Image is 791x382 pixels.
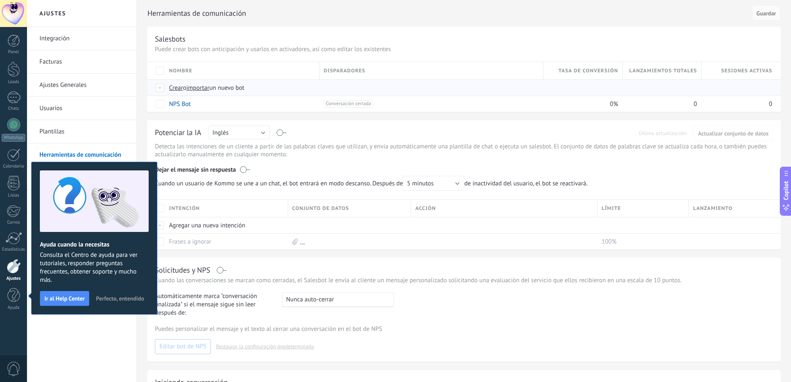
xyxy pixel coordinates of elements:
li: Facturas [27,50,137,74]
span: Lanzamiento [693,205,732,212]
span: Tasa de conversión [558,67,618,75]
span: Conversación cerrada [324,100,373,108]
span: Nombre [169,67,192,75]
button: 5 minutos [403,176,464,191]
span: Crear [169,84,183,92]
span: Lanzamientos totales [629,67,697,75]
div: Ajustes [2,276,26,281]
a: Frases a ignorar [169,238,211,246]
a: Plantillas [39,120,128,143]
span: Límite [602,205,621,212]
button: Perfecto, entendido [92,292,148,305]
div: 0 [702,96,772,112]
div: Panel [2,49,26,55]
span: 0% [610,100,618,108]
div: Estadísticas [2,247,26,252]
li: Herramientas de comunicación [27,143,137,167]
span: Nunca auto-cerrar [286,296,334,303]
span: importar [186,84,210,92]
span: o [183,84,186,92]
button: Ir al Help Center [40,291,89,306]
span: 0 [769,100,772,108]
span: Disparadores [324,67,365,75]
button: Guardar [752,5,781,21]
span: Acción [415,205,436,212]
h2: Ayuda cuando la necesitas [40,241,149,249]
div: Salesbots [155,34,186,44]
p: Puedes personalizar el mensaje y el texto al cerrar una conversación en el bot de NPS [155,325,773,333]
li: Usuarios [27,97,137,120]
div: WhatsApp [2,134,25,142]
span: Intención [169,205,200,212]
span: 100% [602,238,617,246]
div: Calendario [2,164,26,169]
div: Solicitudes y NPS [155,265,210,275]
div: Leads [2,79,26,85]
span: Perfecto, entendido [96,296,144,301]
div: Ayuda [2,305,26,311]
div: 100% [598,234,685,249]
span: Consulta el Centro de ayuda para ver tutoriales, responder preguntas frecuentes, obtener soporte ... [40,251,149,284]
span: Guardar [757,10,776,16]
p: Cuando las conversaciones se marcan como cerradas, el Salesbot le envía al cliente un mensaje per... [155,276,773,284]
h2: Herramientas de comunicación [147,5,749,22]
div: Correo [2,220,26,225]
p: Detecta las intenciones de un cliente a partir de las palabras claves que utilizan, y envía autom... [155,143,773,158]
a: Usuarios [39,97,128,120]
div: Dejar el mensaje sin respuesta [155,160,773,176]
span: Sesiones activas [721,67,772,75]
li: Integración [27,27,137,50]
a: Ajustes Generales [39,74,128,97]
span: 5 minutos [407,180,433,187]
a: Integración [39,27,128,50]
span: 0 [694,100,697,108]
a: ... [300,238,305,246]
li: Ajustes Generales [27,74,137,97]
span: Automáticamente marca "conversación finalizada" si el mensaje sigue sin leer después de: [155,292,274,317]
div: 0 [623,96,698,112]
div: 0% [544,96,618,112]
a: Facturas [39,50,128,74]
span: de inactividad del usuario, el bot se reactivará. [155,176,592,191]
button: Inglés [208,126,270,139]
span: Inglés [213,129,229,137]
p: Puede crear bots con anticipación y usarlos en activadores, así como editar los existentes [155,45,773,53]
a: NPS Bot [169,100,191,108]
li: Plantillas [27,120,137,143]
div: Chats [2,106,26,111]
div: Potenciar la IA [155,128,201,138]
div: Listas [2,193,26,198]
span: Copilot [782,181,790,200]
div: Agregar una nueva intención [165,217,284,233]
span: un nuevo bot [209,84,244,92]
span: Cuando un usuario de Kommo se une a un chat, el bot entrará en modo descanso. Después de [155,176,464,191]
a: Herramientas de comunicación [39,143,128,167]
span: Conjunto de datos [292,205,349,212]
span: Ir al Help Center [44,296,85,301]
